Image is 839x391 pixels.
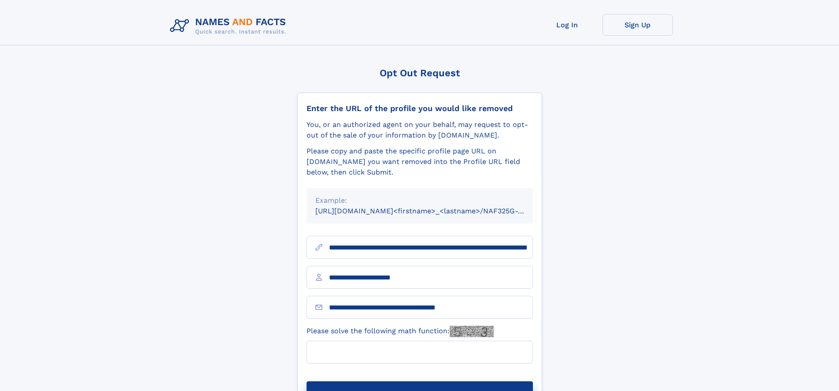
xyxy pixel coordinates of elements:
small: [URL][DOMAIN_NAME]<firstname>_<lastname>/NAF325G-xxxxxxxx [315,207,550,215]
div: Opt Out Request [297,67,542,78]
div: Please copy and paste the specific profile page URL on [DOMAIN_NAME] you want removed into the Pr... [307,146,533,178]
div: Example: [315,195,524,206]
div: You, or an authorized agent on your behalf, may request to opt-out of the sale of your informatio... [307,119,533,141]
a: Log In [532,14,602,36]
label: Please solve the following math function: [307,326,494,337]
a: Sign Up [602,14,673,36]
div: Enter the URL of the profile you would like removed [307,104,533,113]
img: Logo Names and Facts [166,14,293,38]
